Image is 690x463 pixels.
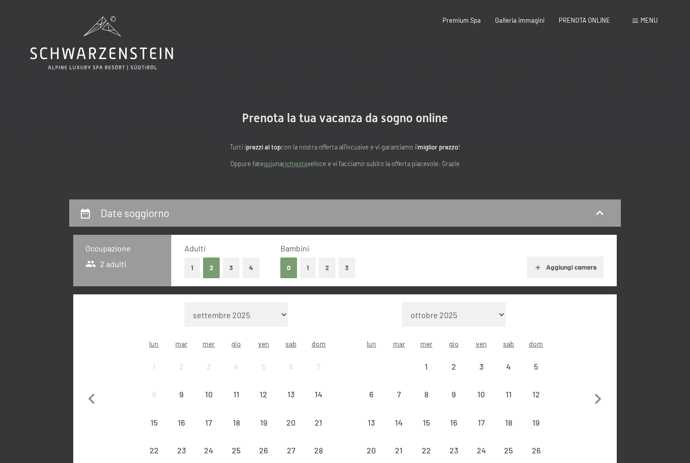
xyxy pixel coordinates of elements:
div: Fri Sep 12 2025 [250,381,277,408]
div: Wed Sep 17 2025 [195,408,222,436]
div: 2 [169,363,194,388]
div: Thu Sep 18 2025 [223,408,250,436]
div: 14 [306,390,331,416]
div: Sun Oct 12 2025 [522,381,550,408]
abbr: sabato [285,339,297,348]
div: Fri Oct 03 2025 [467,353,495,380]
div: 14 [386,419,412,444]
abbr: martedì [175,339,187,348]
div: Thu Oct 02 2025 [440,353,467,380]
abbr: martedì [393,339,405,348]
div: 5 [523,363,549,388]
button: 1 [300,258,316,278]
div: arrivo/check-in non effettuabile [223,353,250,380]
div: 16 [441,419,466,444]
div: 21 [306,419,331,444]
abbr: domenica [312,339,326,348]
strong: prezzi al top [246,143,281,151]
div: arrivo/check-in non effettuabile [358,381,385,408]
div: Sat Oct 18 2025 [495,408,522,436]
div: 4 [224,363,249,388]
div: Sun Oct 19 2025 [522,408,550,436]
div: 3 [468,363,494,388]
div: arrivo/check-in non effettuabile [385,381,413,408]
a: Premium Spa [442,16,481,24]
div: arrivo/check-in non effettuabile [467,353,495,380]
div: Tue Sep 16 2025 [168,408,195,436]
div: arrivo/check-in non effettuabile [440,353,467,380]
h2: Date soggiorno [101,207,169,219]
div: arrivo/check-in non effettuabile [168,353,195,380]
div: arrivo/check-in non effettuabile [277,381,305,408]
button: 3 [338,258,355,278]
button: 1 [184,258,200,278]
div: arrivo/check-in non effettuabile [305,381,332,408]
div: arrivo/check-in non effettuabile [250,408,277,436]
div: arrivo/check-in non effettuabile [168,381,195,408]
div: 19 [251,419,276,444]
div: 8 [141,390,167,416]
div: Sun Sep 21 2025 [305,408,332,436]
div: Fri Oct 10 2025 [467,381,495,408]
div: Sun Oct 05 2025 [522,353,550,380]
div: Mon Sep 01 2025 [140,353,168,380]
div: Sat Sep 06 2025 [277,353,305,380]
abbr: mercoledì [420,339,432,348]
div: arrivo/check-in non effettuabile [277,353,305,380]
div: arrivo/check-in non effettuabile [168,408,195,436]
div: Sun Sep 14 2025 [305,381,332,408]
div: 20 [278,419,304,444]
div: Thu Oct 16 2025 [440,408,467,436]
div: 6 [359,390,384,416]
div: arrivo/check-in non effettuabile [223,381,250,408]
div: arrivo/check-in non effettuabile [250,381,277,408]
div: 5 [251,363,276,388]
button: 2 [203,258,220,278]
div: Sat Sep 20 2025 [277,408,305,436]
div: arrivo/check-in non effettuabile [467,381,495,408]
div: arrivo/check-in non effettuabile [522,408,550,436]
div: Wed Sep 10 2025 [195,381,222,408]
span: Menu [640,16,658,24]
div: 10 [196,390,221,416]
div: arrivo/check-in non effettuabile [522,381,550,408]
span: 2 adulti [85,259,126,270]
div: arrivo/check-in non effettuabile [358,408,385,436]
div: Wed Oct 08 2025 [413,381,440,408]
div: arrivo/check-in non effettuabile [440,381,467,408]
div: arrivo/check-in non effettuabile [195,408,222,436]
div: arrivo/check-in non effettuabile [413,381,440,408]
div: arrivo/check-in non effettuabile [467,408,495,436]
abbr: venerdì [476,339,487,348]
a: PRENOTA ONLINE [559,16,610,24]
div: arrivo/check-in non effettuabile [495,408,522,436]
div: arrivo/check-in non effettuabile [277,408,305,436]
div: 7 [386,390,412,416]
div: Tue Sep 02 2025 [168,353,195,380]
abbr: mercoledì [203,339,215,348]
div: Tue Oct 07 2025 [385,381,413,408]
button: Aggiungi camera [527,256,603,279]
div: Mon Oct 06 2025 [358,381,385,408]
div: Fri Oct 17 2025 [467,408,495,436]
abbr: lunedì [367,339,376,348]
div: 18 [224,419,249,444]
div: 3 [196,363,221,388]
button: 2 [319,258,335,278]
a: Galleria immagini [495,16,545,24]
div: arrivo/check-in non effettuabile [195,381,222,408]
div: Sat Oct 11 2025 [495,381,522,408]
abbr: domenica [529,339,543,348]
div: 16 [169,419,194,444]
div: 9 [169,390,194,416]
span: Prenota la tua vacanza da sogno online [242,111,448,125]
p: Tutti i con la nostra offerta all'incusive e vi garantiamo il ! [143,142,547,152]
div: Fri Sep 19 2025 [250,408,277,436]
div: arrivo/check-in non effettuabile [522,353,550,380]
div: arrivo/check-in non effettuabile [305,408,332,436]
div: arrivo/check-in non effettuabile [195,353,222,380]
div: 13 [359,419,384,444]
div: Thu Sep 04 2025 [223,353,250,380]
div: 2 [441,363,466,388]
